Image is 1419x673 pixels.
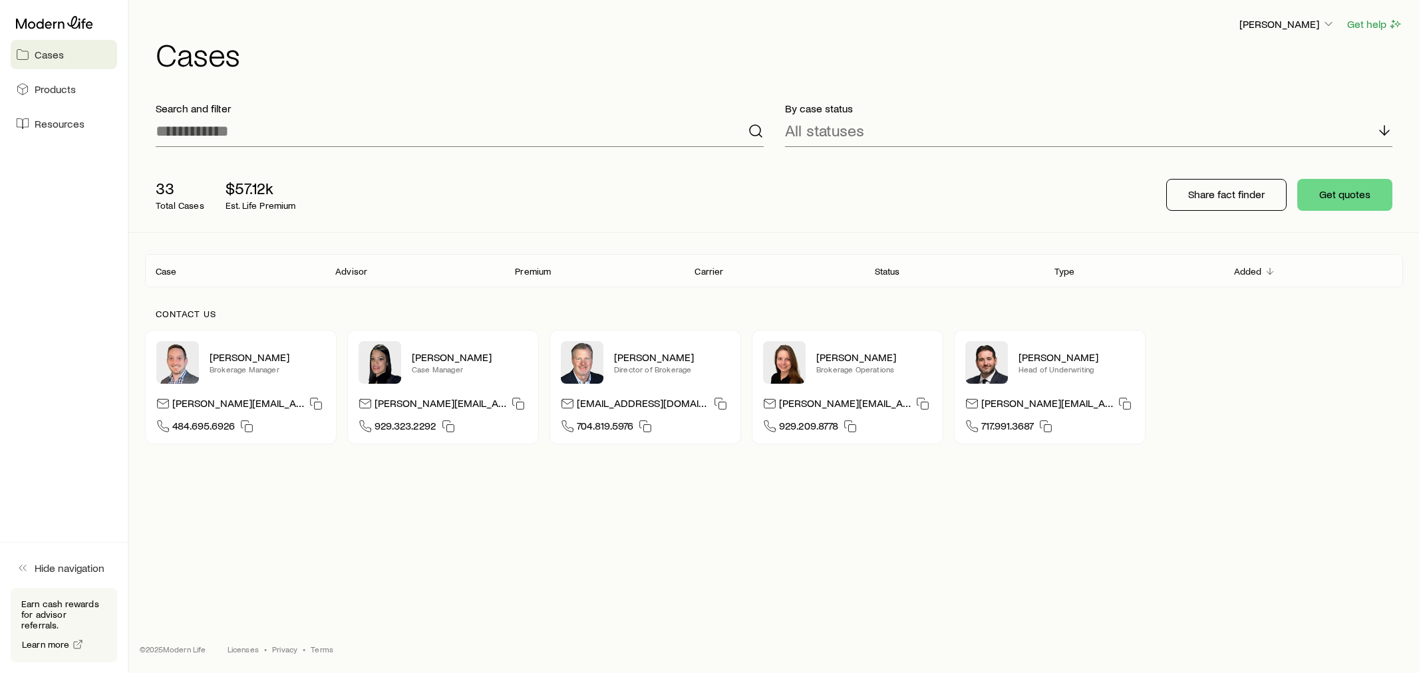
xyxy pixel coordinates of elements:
p: Brokerage Manager [210,364,325,374]
p: Share fact finder [1188,188,1265,201]
img: Brandon Parry [156,341,199,384]
a: Cases [11,40,117,69]
p: Brokerage Operations [816,364,932,374]
p: [PERSON_NAME] [210,350,325,364]
span: 717.991.3687 [981,419,1034,437]
button: Share fact finder [1166,179,1287,211]
img: Ellen Wall [763,341,806,384]
p: Carrier [695,266,723,277]
p: © 2025 Modern Life [140,644,206,654]
button: Get quotes [1297,179,1392,211]
a: Resources [11,109,117,138]
span: Hide navigation [35,561,104,575]
span: • [264,644,267,654]
span: 929.323.2292 [375,419,436,437]
button: Hide navigation [11,553,117,583]
p: Head of Underwriting [1019,364,1134,374]
p: [PERSON_NAME] [1239,17,1335,31]
p: Case Manager [412,364,528,374]
a: Products [11,74,117,104]
span: Products [35,82,76,96]
span: Learn more [22,640,70,649]
p: Search and filter [156,102,764,115]
p: [PERSON_NAME][EMAIL_ADDRESS][DOMAIN_NAME] [779,396,911,414]
p: [PERSON_NAME] [1019,350,1134,364]
span: • [303,644,305,654]
p: All statuses [785,121,864,140]
p: Advisor [335,266,367,277]
a: Privacy [272,644,297,654]
p: [PERSON_NAME][EMAIL_ADDRESS][DOMAIN_NAME] [981,396,1113,414]
span: Cases [35,48,64,61]
p: By case status [785,102,1393,115]
p: Total Cases [156,200,204,211]
p: Contact us [156,309,1392,319]
div: Client cases [145,254,1403,287]
p: Case [156,266,177,277]
p: [PERSON_NAME] [412,350,528,364]
span: 484.695.6926 [172,419,235,437]
a: Terms [311,644,333,654]
p: Added [1234,266,1262,277]
p: Premium [515,266,551,277]
a: Licenses [228,644,259,654]
img: Bryan Simmons [965,341,1008,384]
h1: Cases [156,38,1403,70]
span: Resources [35,117,84,130]
p: Type [1054,266,1075,277]
p: Est. Life Premium [226,200,296,211]
p: [PERSON_NAME] [816,350,932,364]
div: Earn cash rewards for advisor referrals.Learn more [11,588,117,662]
p: Director of Brokerage [614,364,730,374]
p: [EMAIL_ADDRESS][DOMAIN_NAME] [577,396,709,414]
button: [PERSON_NAME] [1239,17,1336,33]
p: [PERSON_NAME][EMAIL_ADDRESS][DOMAIN_NAME] [375,396,506,414]
p: Earn cash rewards for advisor referrals. [21,599,106,630]
p: [PERSON_NAME][EMAIL_ADDRESS][DOMAIN_NAME] [172,396,304,414]
p: Status [875,266,900,277]
p: 33 [156,179,204,198]
span: 704.819.5976 [577,419,633,437]
img: Trey Wall [561,341,603,384]
span: 929.209.8778 [779,419,838,437]
p: [PERSON_NAME] [614,350,730,364]
img: Elana Hasten [359,341,401,384]
button: Get help [1346,17,1403,32]
p: $57.12k [226,179,296,198]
